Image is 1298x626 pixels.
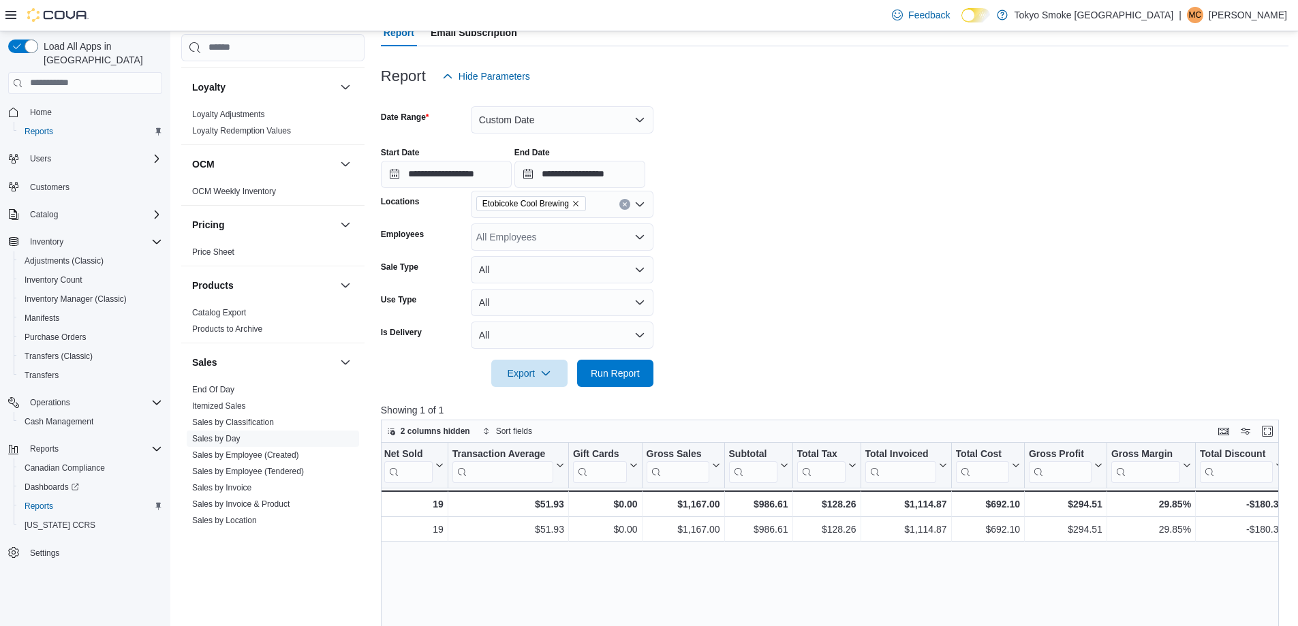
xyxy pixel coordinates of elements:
span: Cash Management [25,416,93,427]
button: Home [3,102,168,122]
button: Display options [1237,423,1254,439]
span: Report [384,19,414,46]
button: Customers [3,176,168,196]
div: $294.51 [1029,521,1102,537]
span: Sales by Classification [192,417,274,428]
div: -$180.39 [1200,496,1284,512]
span: Catalog [30,209,58,220]
button: Catalog [3,205,168,224]
p: Tokyo Smoke [GEOGRAPHIC_DATA] [1015,7,1174,23]
span: Run Report [591,366,640,380]
span: Customers [25,178,162,195]
button: Gift Cards [573,448,638,483]
span: Dashboards [25,482,79,492]
span: Inventory Count [25,275,82,285]
a: Transfers (Classic) [19,348,98,364]
span: Settings [30,548,59,559]
button: Open list of options [634,232,645,242]
label: Employees [381,229,424,240]
span: Loyalty Adjustments [192,109,265,120]
button: Operations [3,393,168,412]
a: Customers [25,179,75,195]
span: Etobicoke Cool Brewing [482,197,569,210]
span: Canadian Compliance [25,463,105,473]
button: Catalog [25,206,63,223]
span: Adjustments (Classic) [19,253,162,269]
button: Remove Etobicoke Cool Brewing from selection in this group [572,200,580,208]
button: All [471,256,653,283]
span: Inventory [25,234,162,250]
span: Dark Mode [961,22,962,23]
button: Subtotal [728,448,788,483]
div: $294.51 [1029,496,1102,512]
a: Canadian Compliance [19,460,110,476]
div: $128.26 [797,521,856,537]
span: Etobicoke Cool Brewing [476,196,586,211]
div: 19 [384,521,444,537]
h3: Report [381,68,426,84]
a: Loyalty Adjustments [192,110,265,119]
button: Sort fields [477,423,538,439]
button: OCM [192,157,335,171]
div: Total Invoiced [865,448,936,461]
a: Adjustments (Classic) [19,253,109,269]
div: $128.26 [797,496,856,512]
div: Gross Sales [646,448,709,483]
p: | [1179,7,1181,23]
p: [PERSON_NAME] [1209,7,1287,23]
a: Cash Management [19,413,99,430]
span: Users [30,153,51,164]
div: $1,167.00 [646,496,720,512]
label: Date Range [381,112,429,123]
input: Press the down key to open a popover containing a calendar. [514,161,645,188]
a: Transfers [19,367,64,384]
div: Total Tax [797,448,845,483]
span: 2 columns hidden [401,426,470,437]
button: Loyalty [337,79,354,95]
div: $692.10 [955,521,1019,537]
h3: Loyalty [192,80,226,94]
span: Sales by Day [192,433,241,444]
a: Sales by Invoice [192,483,251,492]
div: Total Cost [955,448,1008,461]
div: Sales [181,381,365,616]
button: Reports [25,441,64,457]
a: Sales by Location [192,516,257,525]
div: Pricing [181,244,365,266]
span: Washington CCRS [19,517,162,533]
div: 29.85% [1111,521,1191,537]
button: Settings [3,543,168,563]
span: Customers [30,182,69,193]
span: Loyalty Redemption Values [192,125,291,136]
button: Transaction Average [452,448,563,483]
button: Custom Date [471,106,653,134]
div: -$180.39 [1200,521,1284,537]
button: Total Cost [955,448,1019,483]
button: Reports [14,497,168,516]
input: Dark Mode [961,8,990,22]
div: Net Sold [384,448,432,483]
button: Total Tax [797,448,856,483]
button: Transfers (Classic) [14,347,168,366]
button: Hide Parameters [437,63,536,90]
button: Inventory Count [14,270,168,289]
button: Users [25,151,57,167]
div: $986.61 [728,521,788,537]
button: Total Discount [1200,448,1284,483]
a: Sales by Employee (Created) [192,450,299,460]
button: Canadian Compliance [14,458,168,478]
span: Operations [25,394,162,411]
span: Products to Archive [192,324,262,334]
div: $51.93 [452,496,563,512]
div: $0.00 [573,521,638,537]
div: $0.00 [573,496,638,512]
span: MC [1189,7,1202,23]
span: Dashboards [19,479,162,495]
img: Cova [27,8,89,22]
span: Inventory Count [19,272,162,288]
a: [US_STATE] CCRS [19,517,101,533]
a: End Of Day [192,385,234,394]
span: Reports [19,498,162,514]
span: Hide Parameters [459,69,530,83]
